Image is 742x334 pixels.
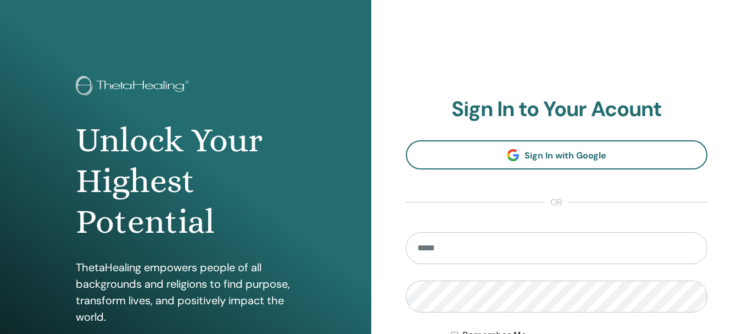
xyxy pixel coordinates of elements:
h2: Sign In to Your Acount [406,97,708,122]
a: Sign In with Google [406,140,708,169]
span: or [545,196,568,209]
h1: Unlock Your Highest Potential [76,120,295,243]
p: ThetaHealing empowers people of all backgrounds and religions to find purpose, transform lives, a... [76,259,295,325]
span: Sign In with Google [525,150,606,161]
